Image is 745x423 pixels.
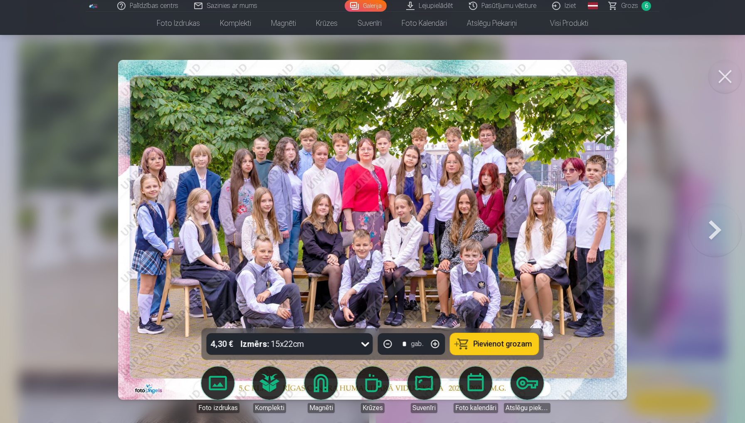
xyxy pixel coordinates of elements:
span: Pievienot grozam [474,340,532,348]
a: Magnēti [261,12,306,35]
div: Suvenīri [411,403,437,413]
span: 6 [641,1,651,11]
div: 15x22cm [241,333,304,355]
a: Komplekti [210,12,261,35]
div: Foto izdrukas [197,403,239,413]
a: Visi produkti [527,12,598,35]
div: Magnēti [308,403,335,413]
a: Komplekti [246,366,293,413]
button: Pievienot grozam [450,333,539,355]
div: gab. [411,339,424,349]
div: Atslēgu piekariņi [504,403,550,413]
a: Suvenīri [401,366,447,413]
a: Foto kalendāri [392,12,457,35]
a: Atslēgu piekariņi [457,12,527,35]
a: Magnēti [298,366,344,413]
a: Suvenīri [348,12,392,35]
div: Komplekti [253,403,286,413]
a: Foto izdrukas [147,12,210,35]
a: Atslēgu piekariņi [504,366,550,413]
a: Foto izdrukas [195,366,241,413]
img: /fa1 [89,3,98,8]
strong: Izmērs : [241,338,269,350]
a: Foto kalendāri [452,366,499,413]
div: Krūzes [361,403,385,413]
div: 4,30 € [207,333,237,355]
a: Krūzes [306,12,348,35]
div: Foto kalendāri [454,403,498,413]
a: Krūzes [349,366,396,413]
span: Grozs [621,1,638,11]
